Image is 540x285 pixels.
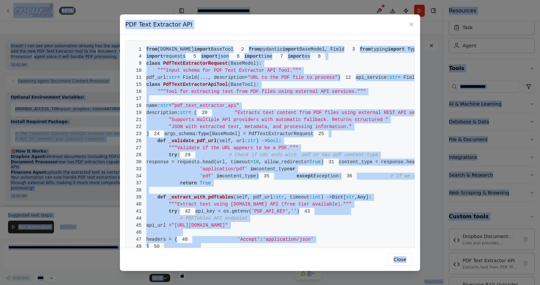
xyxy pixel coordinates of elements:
[131,137,146,145] span: 26
[131,237,177,242] span: headers = {
[157,68,301,73] span: """Input schema for PDF Text Extractor API Tool."""
[169,202,352,207] span: """Extract text using [DOMAIN_NAME] API (free tier available)."""
[256,61,262,66] span: ):
[177,152,180,158] span: :
[234,110,440,115] span: "Extracts text content from PDF files using external REST API services. "
[296,209,299,214] span: )
[244,54,261,59] span: import
[310,53,326,60] span: 8
[169,152,177,158] span: try
[195,209,252,214] span: api_key = os.getenv(
[314,173,342,179] span: Exception:
[169,209,177,214] span: try
[398,75,443,80] span: = Field(default=
[131,88,146,95] span: 16
[259,173,274,180] span: 35
[131,180,146,187] span: 37
[169,75,177,80] span: str
[177,236,193,243] span: 48
[163,61,228,66] span: PdfTextExtractorRequest
[371,47,388,52] span: typing
[146,103,160,108] span: name:
[272,53,288,60] span: 7
[146,54,163,59] span: import
[163,54,186,59] span: requests
[217,138,219,144] span: (
[194,47,211,52] span: import
[231,61,256,66] span: BaseModel
[180,110,188,115] span: str
[177,209,180,214] span: :
[146,223,172,228] span: api_url =
[357,194,366,200] span: Any
[229,53,245,60] span: 6
[180,216,248,221] span: # PDFTables API endpoint
[366,194,372,200] span: ]:
[189,110,197,115] span: = (
[146,75,169,80] span: pdf_url:
[324,159,339,166] span: 31
[253,82,259,87] span: ):
[201,54,218,59] span: import
[267,138,279,144] span: bool
[169,117,388,122] span: "Supports multiple API providers with automatic fallback. Returns structured "
[180,180,197,186] span: return
[339,159,440,165] span: content_type = response.headers.get(
[131,109,146,116] span: 19
[282,47,299,52] span: import
[169,145,298,151] span: """Validate if the URL appears to be a PDF."""
[305,54,310,59] span: os
[346,194,354,200] span: str
[233,46,249,53] span: 2
[256,166,290,172] span: content_type
[146,47,158,52] span: from
[408,47,419,52] span: Type
[131,166,146,173] span: 33
[160,103,169,108] span: str
[131,130,146,137] span: 23
[284,194,312,200] span: , timeout:
[198,131,209,136] span: Type
[332,194,343,200] span: Dict
[231,82,253,87] span: BaseTool
[228,61,230,66] span: (
[312,194,321,200] span: int
[340,74,356,81] span: 12
[233,194,236,200] span: (
[288,209,291,214] span: ,
[263,237,313,242] span: 'application/json'
[238,237,260,242] span: 'Accept'
[321,194,332,200] span: ) ->
[344,46,360,53] span: 3
[131,187,146,194] span: 38
[125,20,192,29] h3: PDF Text Extractor API
[342,173,357,180] span: 36
[299,208,315,215] span: 43
[146,159,253,165] span: response = requests.head(url, timeout=
[157,89,366,94] span: """Tool for extracting text from PDF files using external API services."""
[149,130,164,137] span: 24
[169,124,352,129] span: "JSON with extracted text, metadata, and processing information."
[131,81,146,88] span: 15
[250,166,256,172] span: in
[146,110,180,115] span: description:
[252,209,288,214] span: 'PDF_API_KEY'
[390,75,398,80] span: str
[131,95,146,102] span: 17
[388,253,412,266] button: Close
[149,243,164,250] span: 50
[131,159,146,166] span: 30
[131,173,146,180] span: 34
[146,61,160,66] span: class
[131,244,149,249] span: }
[296,173,313,179] span: except
[338,75,340,80] span: )
[131,201,146,208] span: 40
[288,54,305,59] span: import
[131,74,146,81] span: 11
[169,103,172,108] span: =
[131,53,146,60] span: 4
[146,82,160,87] span: class
[131,145,146,152] span: 27
[131,208,146,215] span: 41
